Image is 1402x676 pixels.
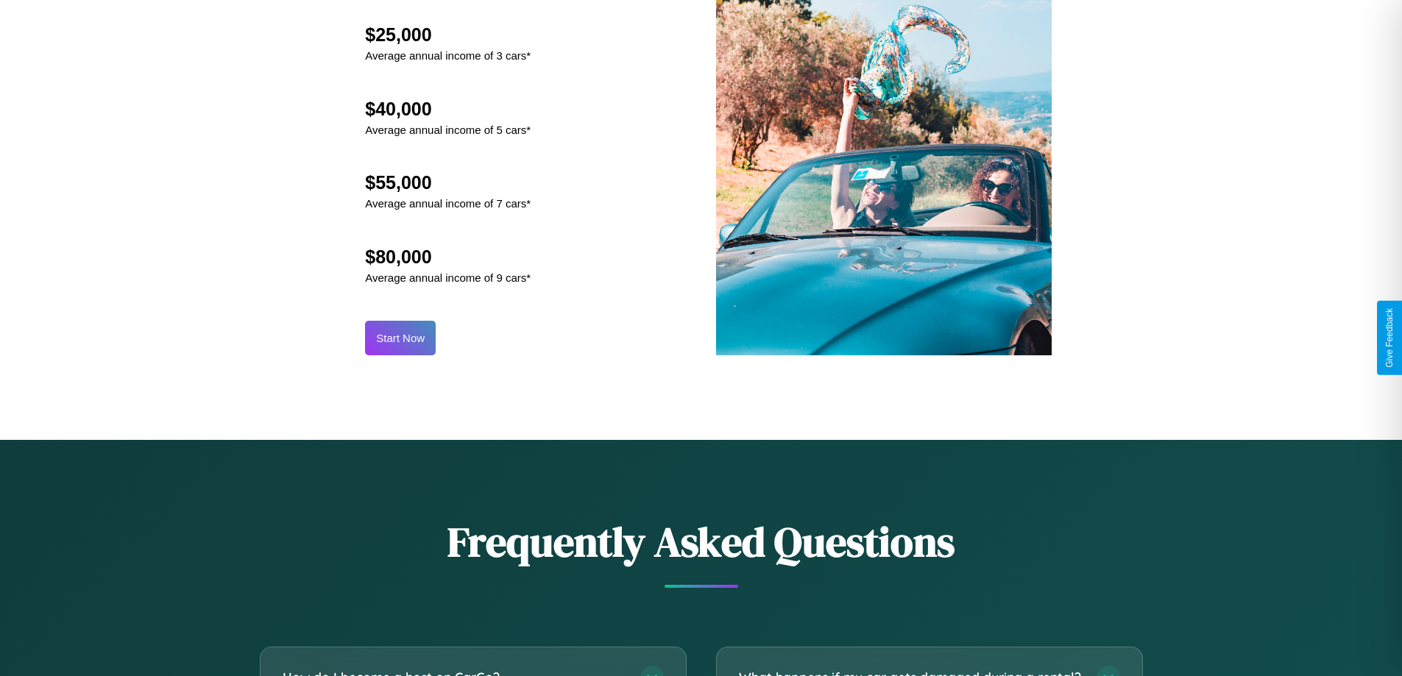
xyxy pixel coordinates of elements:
[365,99,531,120] h2: $40,000
[365,24,531,46] h2: $25,000
[365,246,531,268] h2: $80,000
[1384,308,1395,368] div: Give Feedback
[365,120,531,140] p: Average annual income of 5 cars*
[365,268,531,288] p: Average annual income of 9 cars*
[365,172,531,193] h2: $55,000
[365,46,531,65] p: Average annual income of 3 cars*
[260,513,1143,570] h2: Frequently Asked Questions
[365,321,436,355] button: Start Now
[365,193,531,213] p: Average annual income of 7 cars*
